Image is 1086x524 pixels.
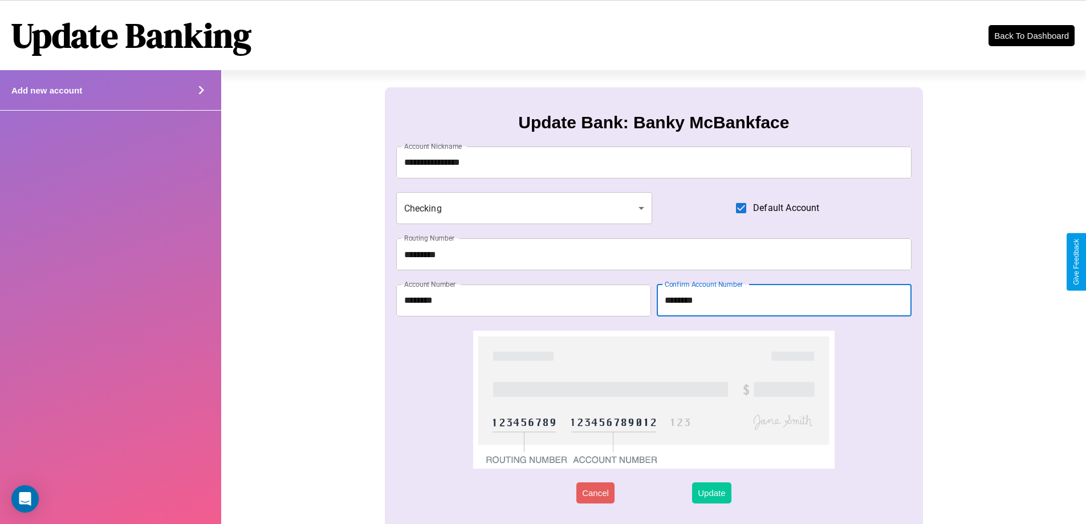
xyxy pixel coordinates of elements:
div: Checking [396,192,653,224]
label: Account Nickname [404,141,462,151]
div: Open Intercom Messenger [11,485,39,513]
span: Default Account [753,201,819,215]
h1: Update Banking [11,12,251,59]
button: Update [692,482,731,503]
button: Cancel [576,482,615,503]
h4: Add new account [11,86,82,95]
label: Confirm Account Number [665,279,743,289]
img: check [473,331,834,469]
label: Account Number [404,279,455,289]
label: Routing Number [404,233,454,243]
button: Back To Dashboard [989,25,1075,46]
h3: Update Bank: Banky McBankface [518,113,789,132]
div: Give Feedback [1072,239,1080,285]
